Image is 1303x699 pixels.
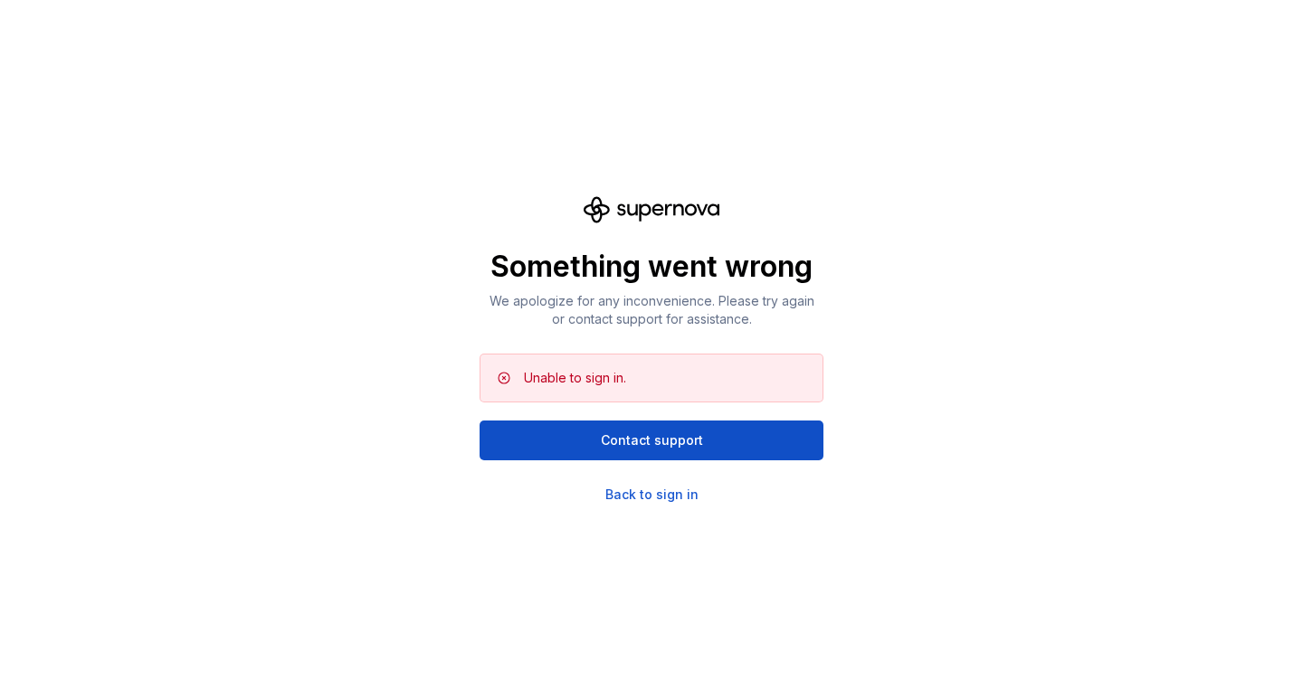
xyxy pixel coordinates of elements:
div: Unable to sign in. [524,369,626,387]
a: Back to sign in [605,486,699,504]
p: We apologize for any inconvenience. Please try again or contact support for assistance. [480,292,823,328]
p: Something went wrong [480,249,823,285]
span: Contact support [601,431,703,449]
button: Contact support [480,420,823,460]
